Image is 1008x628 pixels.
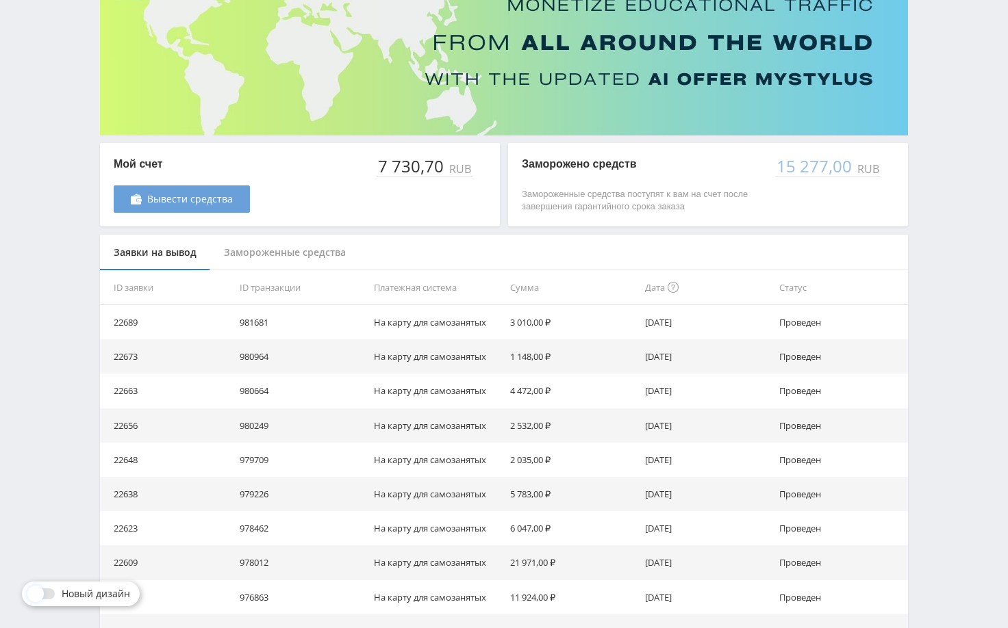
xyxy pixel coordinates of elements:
td: 22648 [100,443,234,477]
td: [DATE] [640,305,774,339]
th: Статус [774,270,908,305]
div: 15 277,00 [775,157,855,176]
td: [DATE] [640,511,774,545]
td: На карту для самозанятых [368,408,505,443]
td: 22689 [100,305,234,339]
th: ID транзакции [234,270,368,305]
td: 11 924,00 ₽ [505,580,639,614]
td: [DATE] [640,443,774,477]
td: 980664 [234,374,368,408]
td: 6 047,00 ₽ [505,511,639,545]
a: Вывести средства [114,185,250,213]
td: 981681 [234,305,368,339]
td: На карту для самозанятых [368,374,505,408]
td: Проведен [774,339,908,374]
td: 5 783,00 ₽ [505,477,639,511]
td: Проведен [774,511,908,545]
th: Сумма [505,270,639,305]
td: 980964 [234,339,368,374]
div: Заявки на вывод [100,235,210,271]
td: На карту для самозанятых [368,477,505,511]
td: Проведен [774,408,908,443]
td: Проведен [774,545,908,579]
td: 21 971,00 ₽ [505,545,639,579]
td: 22609 [100,545,234,579]
td: 979226 [234,477,368,511]
div: RUB [855,163,881,175]
td: На карту для самозанятых [368,545,505,579]
td: 22663 [100,374,234,408]
td: [DATE] [640,580,774,614]
th: Дата [640,270,774,305]
p: Заморожено средств [522,157,761,172]
td: 22598 [100,580,234,614]
td: 980249 [234,408,368,443]
td: 1 148,00 ₽ [505,339,639,374]
td: 978462 [234,511,368,545]
td: 3 010,00 ₽ [505,305,639,339]
td: 22673 [100,339,234,374]
td: [DATE] [640,545,774,579]
td: 2 035,00 ₽ [505,443,639,477]
td: 976863 [234,580,368,614]
td: 2 532,00 ₽ [505,408,639,443]
td: На карту для самозанятых [368,443,505,477]
td: На карту для самозанятых [368,339,505,374]
td: [DATE] [640,374,774,408]
td: Проведен [774,443,908,477]
td: Проведен [774,580,908,614]
span: Вывести средства [147,194,233,205]
th: Платежная система [368,270,505,305]
td: Проведен [774,305,908,339]
td: 979709 [234,443,368,477]
td: Проведен [774,477,908,511]
td: [DATE] [640,408,774,443]
td: 978012 [234,545,368,579]
p: Замороженные средства поступят к вам на счет после завершения гарантийного срока заказа [522,188,761,213]
div: RUB [446,163,473,175]
span: Новый дизайн [62,588,130,599]
td: На карту для самозанятых [368,580,505,614]
td: 22638 [100,477,234,511]
p: Мой счет [114,157,250,172]
td: [DATE] [640,477,774,511]
td: На карту для самозанятых [368,511,505,545]
th: ID заявки [100,270,234,305]
td: 22656 [100,408,234,443]
td: [DATE] [640,339,774,374]
div: 7 730,70 [377,157,446,176]
div: Замороженные средства [210,235,360,271]
td: 4 472,00 ₽ [505,374,639,408]
td: 22623 [100,511,234,545]
td: Проведен [774,374,908,408]
td: На карту для самозанятых [368,305,505,339]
